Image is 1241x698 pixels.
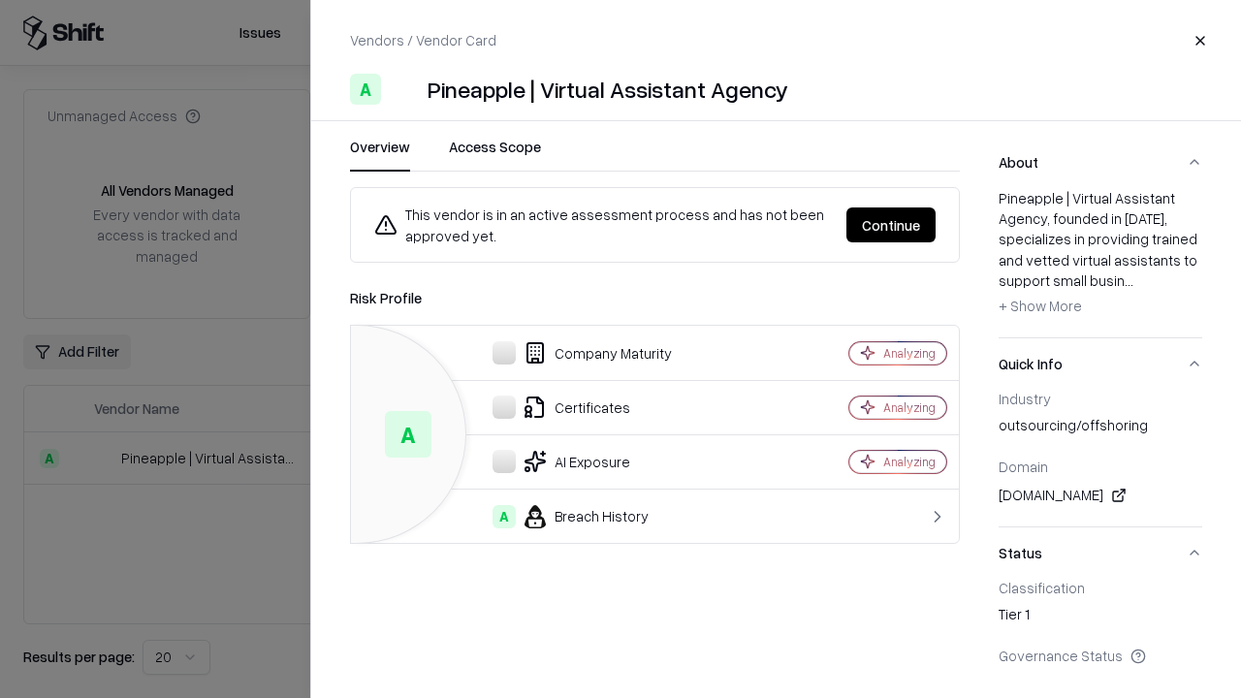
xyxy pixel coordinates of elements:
button: + Show More [999,291,1082,322]
div: Domain [999,458,1202,475]
button: Continue [846,207,936,242]
span: + Show More [999,297,1082,314]
div: Tier 1 [999,604,1202,631]
div: Governance Status [999,647,1202,664]
div: Breach History [366,505,781,528]
div: Classification [999,579,1202,596]
div: Company Maturity [366,341,781,365]
div: Pineapple | Virtual Assistant Agency [428,74,788,105]
div: Analyzing [883,454,936,470]
div: Pineapple | Virtual Assistant Agency, founded in [DATE], specializes in providing trained and vet... [999,188,1202,322]
div: A [493,505,516,528]
button: Quick Info [999,338,1202,390]
div: Analyzing [883,345,936,362]
div: Certificates [366,396,781,419]
div: A [385,411,431,458]
div: A [350,74,381,105]
div: Analyzing [883,399,936,416]
div: [DOMAIN_NAME] [999,484,1202,507]
div: outsourcing/offshoring [999,415,1202,442]
button: Overview [350,137,410,172]
img: Pineapple | Virtual Assistant Agency [389,74,420,105]
button: About [999,137,1202,188]
div: AI Exposure [366,450,781,473]
div: Quick Info [999,390,1202,526]
div: This vendor is in an active assessment process and has not been approved yet. [374,204,831,246]
div: Risk Profile [350,286,960,309]
span: ... [1125,271,1133,289]
button: Access Scope [449,137,541,172]
button: Status [999,527,1202,579]
div: Industry [999,390,1202,407]
div: About [999,188,1202,337]
p: Vendors / Vendor Card [350,30,496,50]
